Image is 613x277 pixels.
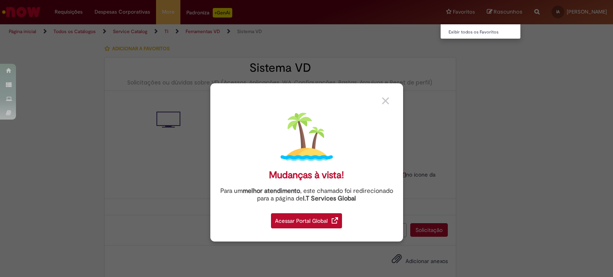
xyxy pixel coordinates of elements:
a: Exibir todos os Favoritos [441,28,528,37]
a: I.T Services Global [303,190,356,202]
div: Para um , este chamado foi redirecionado para a página de [216,187,397,202]
div: Acessar Portal Global [271,213,342,228]
img: redirect_link.png [332,217,338,224]
img: island.png [281,111,333,163]
img: close_button_grey.png [382,97,389,104]
strong: melhor atendimento [243,187,300,195]
a: Acessar Portal Global [271,209,342,228]
ul: Favoritos [440,24,521,39]
div: Mudanças à vista! [269,169,344,181]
